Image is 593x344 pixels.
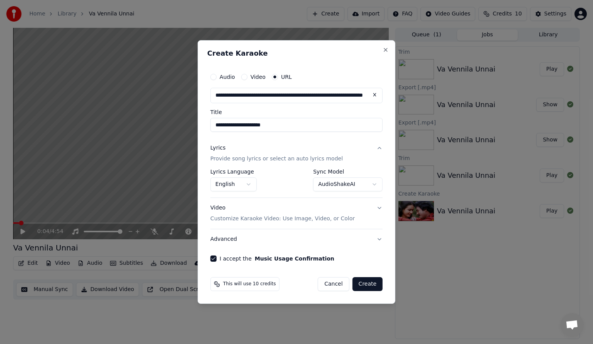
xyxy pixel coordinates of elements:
[251,74,266,80] label: Video
[210,215,355,223] p: Customize Karaoke Video: Use Image, Video, or Color
[210,229,383,249] button: Advanced
[352,277,383,291] button: Create
[210,169,257,174] label: Lyrics Language
[281,74,292,80] label: URL
[313,169,383,174] label: Sync Model
[223,281,276,287] span: This will use 10 credits
[210,138,383,169] button: LyricsProvide song lyrics or select an auto lyrics model
[220,74,235,80] label: Audio
[210,198,383,229] button: VideoCustomize Karaoke Video: Use Image, Video, or Color
[210,109,383,115] label: Title
[207,50,386,57] h2: Create Karaoke
[210,155,343,163] p: Provide song lyrics or select an auto lyrics model
[220,256,334,261] label: I accept the
[210,169,383,198] div: LyricsProvide song lyrics or select an auto lyrics model
[255,256,334,261] button: I accept the
[210,144,225,152] div: Lyrics
[210,204,355,223] div: Video
[318,277,349,291] button: Cancel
